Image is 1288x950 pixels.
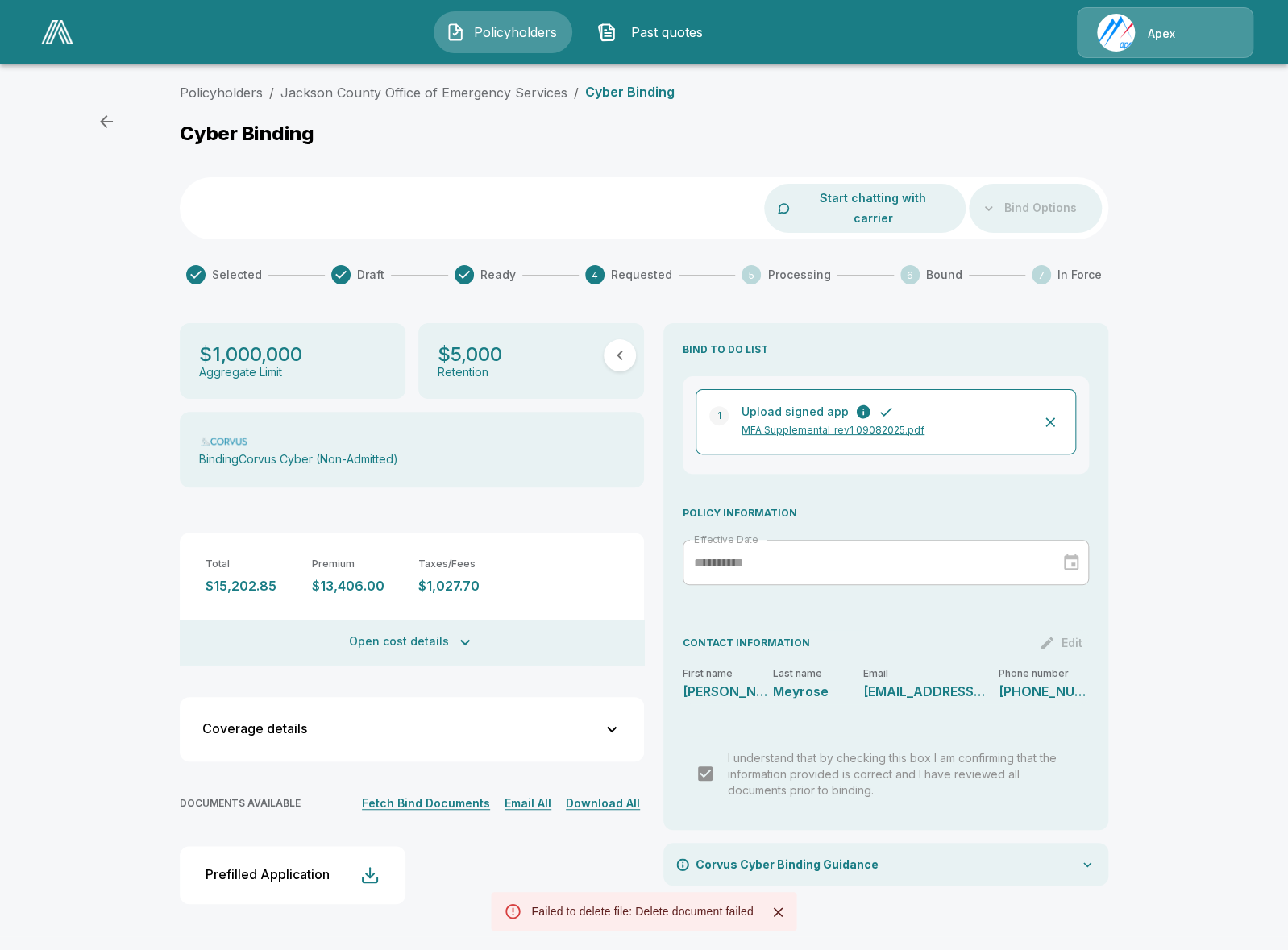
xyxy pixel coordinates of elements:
a: Jackson County Office of Emergency Services [280,85,567,101]
p: $1,027.70 [418,579,512,594]
p: 773-875-4111 [999,685,1089,698]
text: 6 [907,269,913,281]
span: Processing [767,267,830,283]
img: Policyholders Icon [446,23,465,42]
p: Cyber Binding [585,85,675,100]
p: Upload signed app [742,403,849,420]
img: Agency Icon [1097,14,1135,52]
p: POLICY INFORMATION [683,506,1089,521]
p: $15,202.85 [206,579,299,594]
p: meyrose@apexinsurance.com [863,685,985,698]
li: / [574,83,579,102]
button: Prefilled Application [180,846,405,904]
button: Email All [501,794,555,814]
li: / [269,83,274,102]
button: Policyholders IconPolicyholders [434,11,572,53]
p: $13,406.00 [312,579,405,594]
span: Policyholders [472,23,560,42]
button: Coverage details [189,707,634,752]
button: Past quotes IconPast quotes [585,11,724,53]
button: Open cost details [180,620,644,665]
text: 7 [1038,269,1045,281]
span: Bound [926,267,962,283]
p: Retention [438,366,488,380]
p: Aggregate Limit [199,366,282,380]
a: Policyholders [180,85,263,101]
button: Fetch Bind Documents [358,794,494,814]
p: CONTACT INFORMATION [683,636,810,650]
div: Prefilled Application [206,867,330,882]
p: Cyber Binding [180,122,314,145]
p: DOCUMENTS AVAILABLE [180,798,301,810]
img: Carrier Logo [199,433,249,449]
p: Phone number [999,669,1089,678]
button: Close [767,900,791,924]
img: AA Logo [41,20,73,44]
span: Past quotes [623,23,712,42]
span: Ready [480,267,516,283]
p: Binding Corvus Cyber (Non-Admitted) [199,453,398,467]
label: Effective Date [694,533,758,546]
div: Coverage details [202,722,602,736]
p: Total [206,558,299,570]
button: A signed copy of the submitted cyber application [855,404,871,420]
button: Download All [562,794,644,814]
p: Meyrose [773,685,863,698]
span: In Force [1057,267,1102,283]
p: $1,000,000 [199,342,302,366]
span: I understand that by checking this box I am confirming that the information provided is correct a... [728,751,1057,797]
p: Corvus Cyber Binding Guidance [696,856,879,873]
text: 4 [592,269,598,281]
nav: breadcrumb [180,83,675,102]
p: 1 [717,409,721,423]
a: Agency IconApex [1077,7,1253,58]
p: Taxes/Fees [418,558,512,570]
p: BIND TO DO LIST [683,342,1089,357]
p: Annette [683,685,773,698]
p: Premium [312,558,405,570]
span: Selected [212,267,262,283]
button: Start chatting with carrier [793,184,953,233]
p: $5,000 [438,342,502,366]
p: Email [863,669,999,678]
p: First name [683,669,773,678]
p: MFA Supplemental_rev1 09082025.pdf [742,423,1025,438]
img: Past quotes Icon [597,23,617,42]
span: Draft [357,267,384,283]
p: Last name [773,669,863,678]
text: 5 [749,269,754,281]
div: Failed to delete file: Delete document failed [531,897,753,926]
p: Apex [1148,26,1175,42]
span: Requested [611,267,672,283]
